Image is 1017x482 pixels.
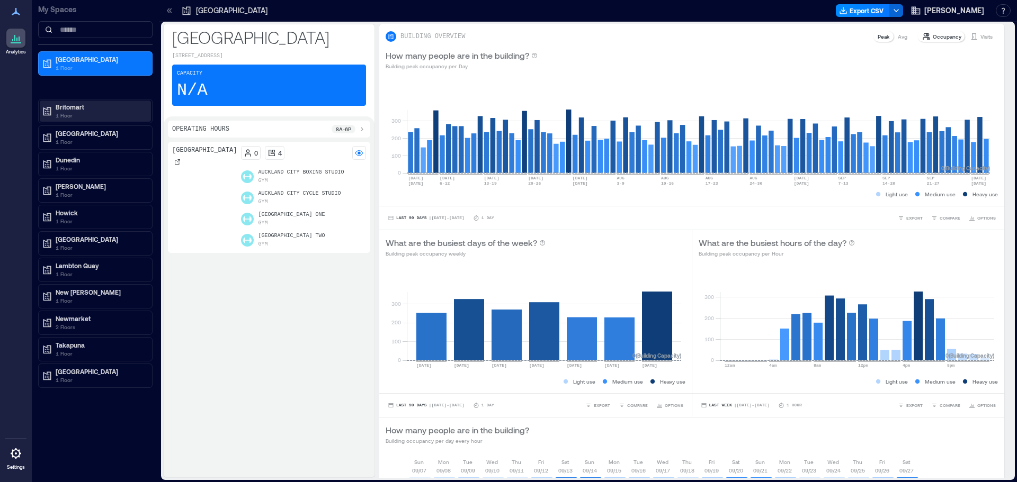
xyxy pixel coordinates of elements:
[177,80,208,101] p: N/A
[534,466,548,475] p: 09/12
[56,323,145,331] p: 2 Floors
[604,363,620,368] text: [DATE]
[436,466,451,475] p: 09/08
[971,181,986,186] text: [DATE]
[486,458,498,466] p: Wed
[851,466,865,475] p: 09/25
[896,400,925,411] button: EXPORT
[665,402,683,408] span: OPTIONS
[617,176,625,180] text: AUG
[485,466,499,475] p: 09/10
[56,138,145,146] p: 1 Floor
[56,164,145,172] p: 1 Floor
[814,363,822,368] text: 8am
[753,466,768,475] p: 09/21
[56,190,145,199] p: 1 Floor
[826,466,841,475] p: 09/24
[878,32,889,41] p: Peak
[463,458,472,466] p: Tue
[510,466,524,475] p: 09/11
[172,125,229,133] p: Operating Hours
[258,177,267,185] p: Gym
[6,49,26,55] p: Analytics
[528,181,541,186] text: 20-26
[947,363,955,368] text: 8pm
[391,135,401,141] tspan: 200
[56,270,145,278] p: 1 Floor
[709,458,715,466] p: Fri
[400,32,465,41] p: BUILDING OVERVIEW
[656,466,670,475] p: 09/17
[56,63,145,72] p: 1 Floor
[929,400,962,411] button: COMPARE
[38,4,153,15] p: My Spaces
[258,232,325,240] p: [GEOGRAPHIC_DATA] Two
[699,237,846,249] p: What are the busiest hours of the day?
[391,117,401,124] tspan: 300
[706,181,718,186] text: 17-23
[896,213,925,223] button: EXPORT
[657,458,668,466] p: Wed
[875,466,889,475] p: 09/26
[661,181,674,186] text: 10-16
[804,458,814,466] p: Tue
[617,181,625,186] text: 3-9
[56,103,145,111] p: Britomart
[769,363,777,368] text: 4am
[196,5,267,16] p: [GEOGRAPHIC_DATA]
[386,62,538,70] p: Building peak occupancy per Day
[56,55,145,63] p: [GEOGRAPHIC_DATA]
[634,458,643,466] p: Tue
[583,466,597,475] p: 09/14
[927,176,935,180] text: SEP
[386,436,529,445] p: Building occupancy per day every hour
[7,464,25,470] p: Settings
[512,458,521,466] p: Thu
[56,296,145,305] p: 1 Floor
[971,176,986,180] text: [DATE]
[899,466,914,475] p: 09/27
[336,125,351,133] p: 8a - 6p
[386,424,529,436] p: How many people are in the building?
[704,294,713,300] tspan: 300
[583,400,612,411] button: EXPORT
[609,458,620,466] p: Mon
[258,189,341,198] p: Auckland City Cycle Studio
[967,400,998,411] button: OPTIONS
[973,377,998,386] p: Heavy use
[750,181,762,186] text: 24-30
[567,363,582,368] text: [DATE]
[924,5,984,16] span: [PERSON_NAME]
[56,314,145,323] p: Newmarket
[386,400,467,411] button: Last 90 Days |[DATE]-[DATE]
[454,363,469,368] text: [DATE]
[412,466,426,475] p: 09/07
[729,466,743,475] p: 09/20
[56,129,145,138] p: [GEOGRAPHIC_DATA]
[481,402,494,408] p: 1 Day
[56,349,145,358] p: 1 Floor
[925,377,956,386] p: Medium use
[787,402,802,408] p: 1 Hour
[929,213,962,223] button: COMPARE
[750,176,757,180] text: AUG
[607,466,621,475] p: 09/15
[903,458,910,466] p: Sat
[386,49,529,62] p: How many people are in the building?
[612,377,643,386] p: Medium use
[627,402,648,408] span: COMPARE
[903,363,911,368] text: 4pm
[585,458,594,466] p: Sun
[699,249,855,258] p: Building peak occupancy per Hour
[386,237,537,249] p: What are the busiest days of the week?
[254,149,258,157] p: 0
[398,357,401,363] tspan: 0
[906,402,923,408] span: EXPORT
[573,377,595,386] p: Light use
[529,363,545,368] text: [DATE]
[386,213,467,223] button: Last 90 Days |[DATE]-[DATE]
[699,400,772,411] button: Last Week |[DATE]-[DATE]
[704,466,719,475] p: 09/19
[853,458,862,466] p: Thu
[56,235,145,243] p: [GEOGRAPHIC_DATA]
